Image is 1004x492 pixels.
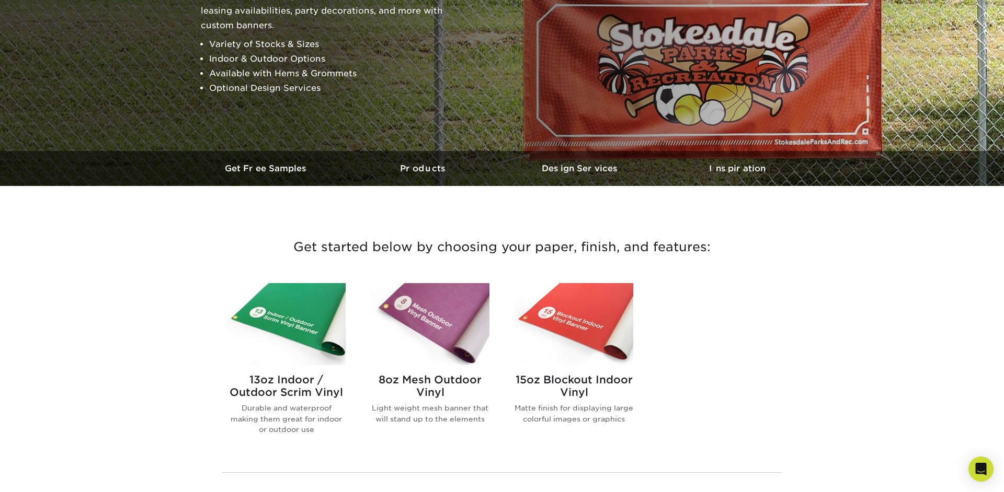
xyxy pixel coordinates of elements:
[371,373,489,399] h2: 8oz Mesh Outdoor Vinyl
[515,373,633,399] h2: 15oz Blockout Indoor Vinyl
[502,151,659,186] a: Design Services
[345,151,502,186] a: Products
[209,52,462,66] li: Indoor & Outdoor Options
[502,163,659,173] h3: Design Services
[371,403,489,424] p: Light weight mesh banner that will stand up to the elements
[227,403,346,435] p: Durable and waterproof making them great for indoor or outdoor use
[659,151,816,186] a: Inspiration
[515,283,633,451] a: 15oz Blockout Indoor Vinyl Banners 15oz Blockout Indoor Vinyl Matte finish for displaying large c...
[188,163,345,173] h3: Get Free Samples
[196,224,808,271] h3: Get started below by choosing your paper, finish, and features:
[209,81,462,96] li: Optional Design Services
[659,163,816,173] h3: Inspiration
[515,283,633,365] img: 15oz Blockout Indoor Vinyl Banners
[371,283,489,451] a: 8oz Mesh Outdoor Vinyl Banners 8oz Mesh Outdoor Vinyl Light weight mesh banner that will stand up...
[968,456,994,482] div: Open Intercom Messenger
[345,163,502,173] h3: Products
[515,403,633,424] p: Matte finish for displaying large colorful images or graphics
[209,66,462,81] li: Available with Hems & Grommets
[371,283,489,365] img: 8oz Mesh Outdoor Vinyl Banners
[209,37,462,52] li: Variety of Stocks & Sizes
[227,283,346,451] a: 13oz Indoor / Outdoor Scrim Vinyl Banners 13oz Indoor / Outdoor Scrim Vinyl Durable and waterproo...
[227,373,346,399] h2: 13oz Indoor / Outdoor Scrim Vinyl
[227,283,346,365] img: 13oz Indoor / Outdoor Scrim Vinyl Banners
[188,151,345,186] a: Get Free Samples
